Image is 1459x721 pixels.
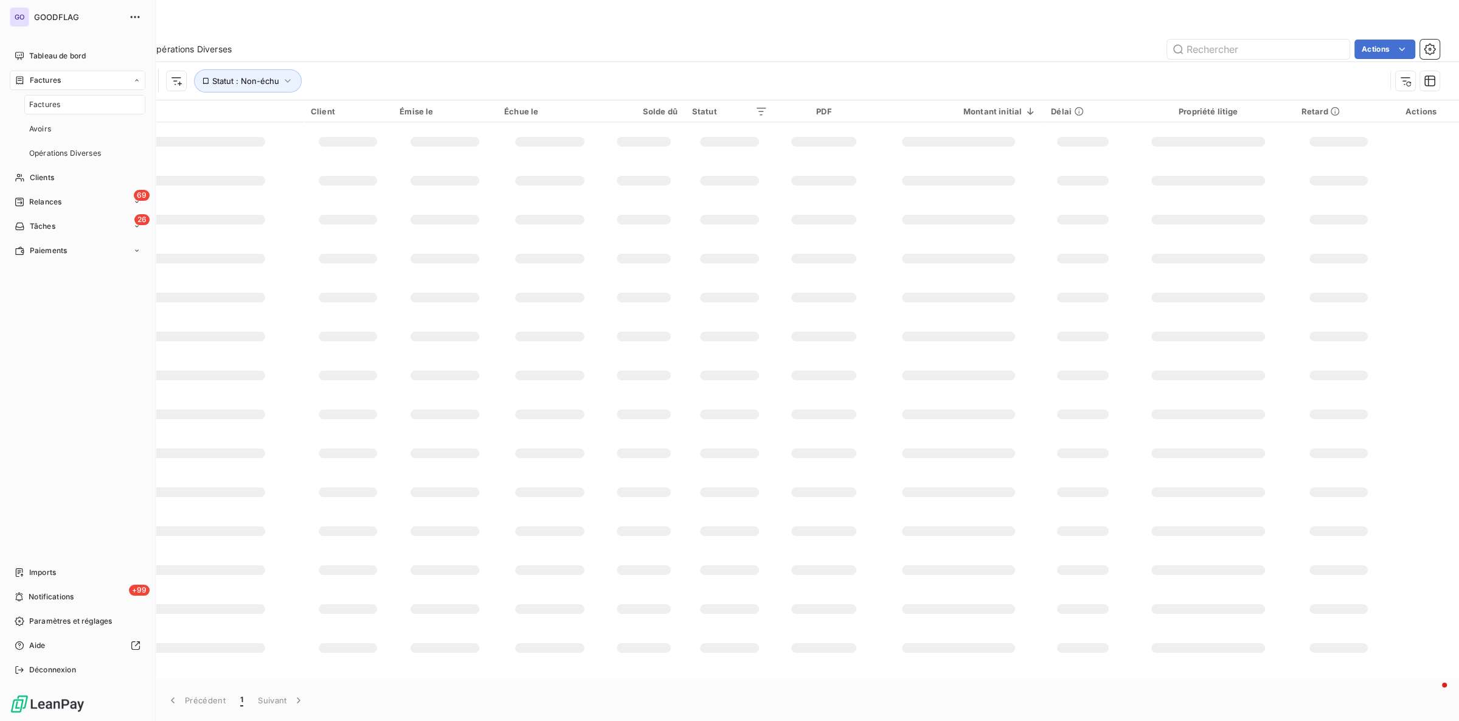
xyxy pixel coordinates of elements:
button: Statut : Non-échu [194,69,302,92]
div: Montant initial [881,106,1036,116]
button: Actions [1354,40,1415,59]
span: Opérations Diverses [29,148,101,159]
span: Factures [30,75,61,86]
button: Suivant [251,688,312,713]
div: Statut [692,106,768,116]
div: GO [10,7,29,27]
span: Imports [29,567,56,578]
span: +99 [129,585,150,596]
div: Échue le [504,106,595,116]
span: 1 [240,694,243,706]
div: Délai [1051,106,1115,116]
span: Relances [29,197,61,207]
span: Tâches [30,221,55,232]
a: Aide [10,636,145,655]
div: Actions [1390,106,1452,116]
img: Logo LeanPay [10,694,85,714]
div: Client [311,106,385,116]
button: Précédent [159,688,233,713]
span: Notifications [29,591,74,602]
iframe: Intercom live chat [1418,680,1447,709]
div: Solde dû [610,106,678,116]
span: Avoirs [29,124,51,134]
span: 69 [134,190,150,201]
div: Émise le [400,106,490,116]
span: Paiements [30,245,67,256]
div: Propriété litige [1130,106,1287,116]
span: 26 [134,214,150,225]
input: Rechercher [1167,40,1350,59]
span: Factures [29,99,60,110]
span: Tableau de bord [29,51,86,61]
span: Aide [29,640,46,651]
span: Clients [30,172,54,183]
span: Déconnexion [29,664,76,675]
span: Opérations Diverses [150,43,232,55]
button: 1 [233,688,251,713]
div: Retard [1301,106,1376,116]
span: Paramètres et réglages [29,616,112,627]
span: GOODFLAG [34,12,122,22]
span: Statut : Non-échu [212,76,279,86]
div: PDF [782,106,866,116]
